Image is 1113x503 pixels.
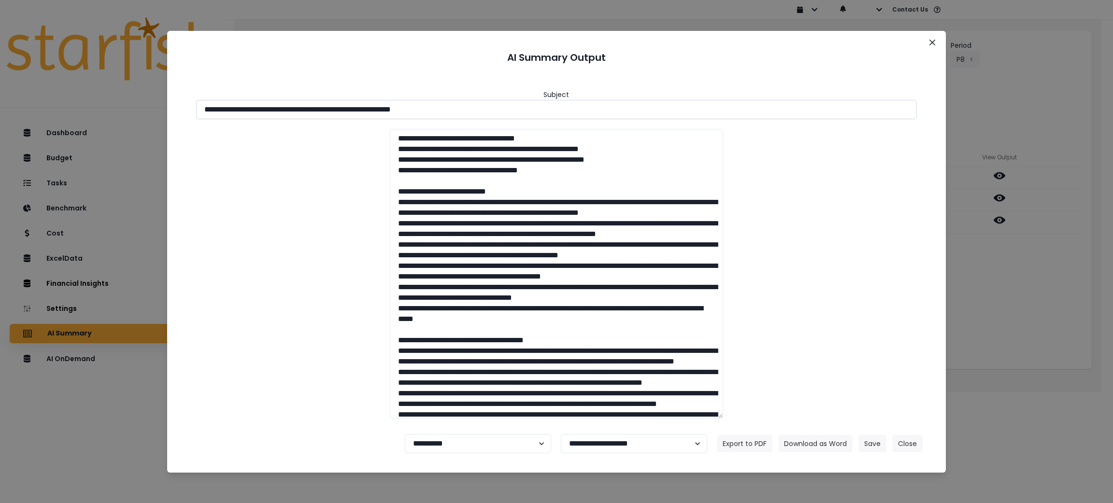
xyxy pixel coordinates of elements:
header: Subject [543,90,569,100]
button: Close [925,35,940,50]
header: AI Summary Output [179,42,935,72]
button: Close [892,435,923,452]
button: Download as Word [778,435,853,452]
button: Save [858,435,886,452]
button: Export to PDF [717,435,772,452]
